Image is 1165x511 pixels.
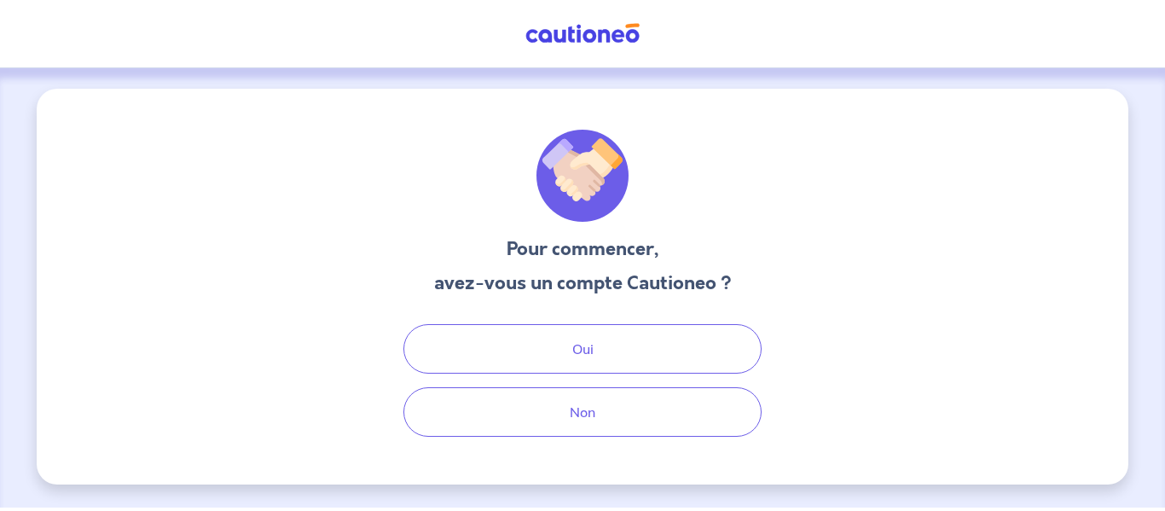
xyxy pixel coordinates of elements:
[434,270,732,297] h3: avez-vous un compte Cautioneo ?
[434,235,732,263] h3: Pour commencer,
[536,130,629,222] img: illu_welcome.svg
[403,324,762,374] button: Oui
[403,387,762,437] button: Non
[519,23,646,44] img: Cautioneo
